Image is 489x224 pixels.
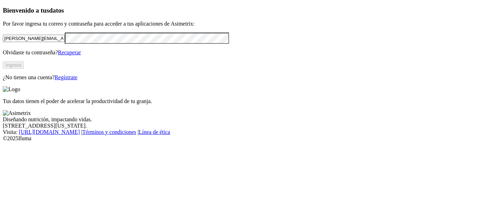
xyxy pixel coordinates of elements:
[139,129,170,135] a: Línea de ética
[3,49,486,56] p: Olvidaste tu contraseña?
[3,98,486,104] p: Tus datos tienen el poder de acelerar la productividad de tu granja.
[3,129,486,135] div: Visita : | |
[19,129,80,135] a: [URL][DOMAIN_NAME]
[3,35,65,42] input: Tu correo
[3,74,486,81] p: ¿No tienes una cuenta?
[3,21,486,27] p: Por favor ingresa tu correo y contraseña para acceder a tus aplicaciones de Asimetrix:
[49,7,64,14] span: datos
[3,135,486,142] div: © 2025 Iluma
[82,129,136,135] a: Términos y condiciones
[3,86,20,93] img: Logo
[3,116,486,123] div: Diseñando nutrición, impactando vidas.
[3,110,31,116] img: Asimetrix
[3,61,24,69] button: Ingresa
[3,7,486,14] h3: Bienvenido a tus
[58,49,81,55] a: Recuperar
[3,123,486,129] div: [STREET_ADDRESS][US_STATE].
[55,74,77,80] a: Regístrate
